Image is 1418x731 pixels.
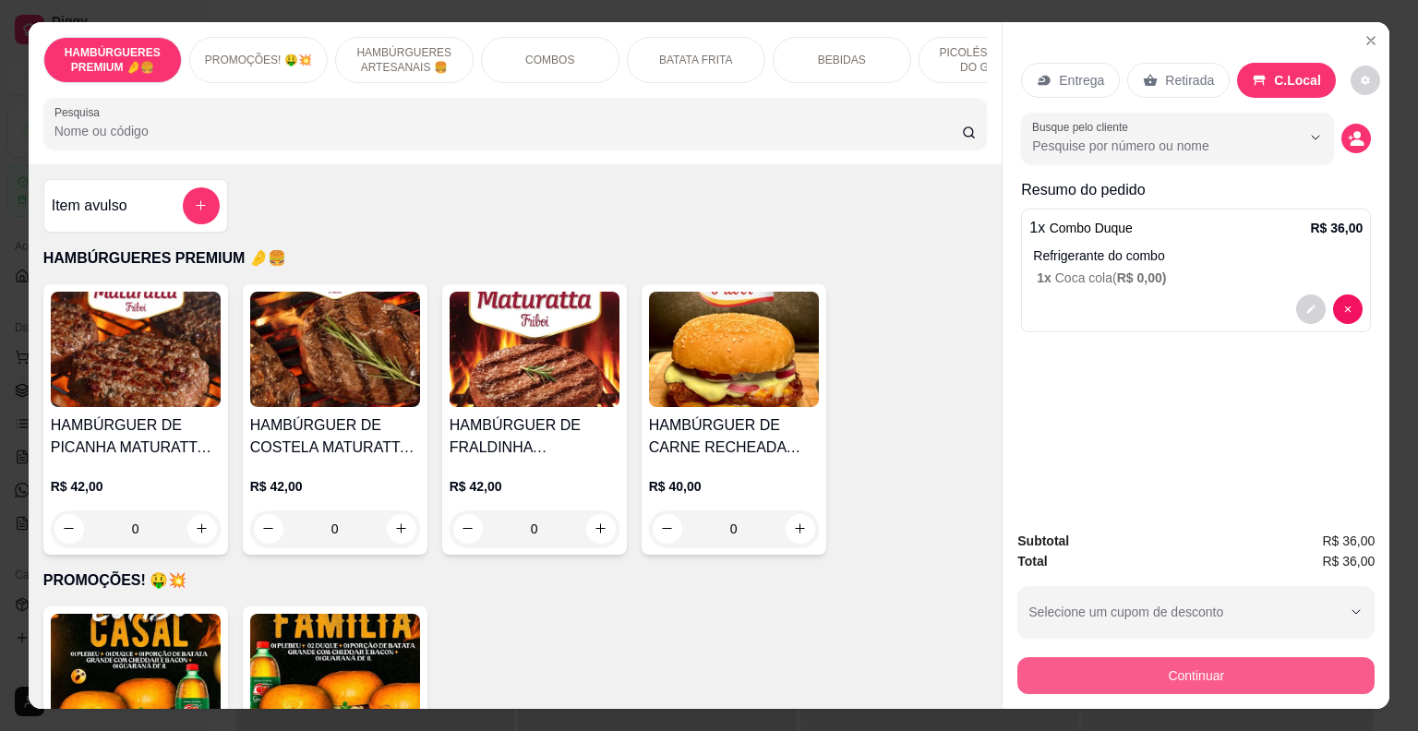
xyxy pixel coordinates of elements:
[450,477,619,496] p: R$ 42,00
[1322,531,1375,551] span: R$ 36,00
[51,414,221,459] h4: HAMBÚRGUER DE PICANHA MATURATTA (FRIBOI)
[351,45,458,75] p: HAMBÚRGUERES ARTESANAIS 🍔
[1310,219,1363,237] p: R$ 36,00
[54,104,106,120] label: Pesquisa
[1029,217,1133,239] p: 1 x
[659,53,733,67] p: BATATA FRITA
[250,614,420,729] img: product-image
[649,477,819,496] p: R$ 40,00
[254,514,283,544] button: decrease-product-quantity
[250,414,420,459] h4: HAMBÚRGUER DE COSTELA MATURATTA (FRIBOI)
[205,53,312,67] p: PROMOÇÕES! 🤑💥
[387,514,416,544] button: increase-product-quantity
[250,477,420,496] p: R$ 42,00
[450,292,619,407] img: product-image
[649,292,819,407] img: product-image
[51,477,221,496] p: R$ 42,00
[43,247,988,270] p: HAMBÚRGUERES PREMIUM 🤌🍔
[183,187,220,224] button: add-separate-item
[51,292,221,407] img: product-image
[1037,269,1363,287] p: Coca cola (
[1333,294,1363,324] button: decrease-product-quantity
[1021,179,1371,201] p: Resumo do pedido
[1050,221,1133,235] span: Combo Duque
[1117,270,1167,285] span: R$ 0,00 )
[1032,119,1135,135] label: Busque pelo cliente
[54,122,962,140] input: Pesquisa
[1033,246,1363,265] p: Refrigerante do combo
[1017,533,1069,548] strong: Subtotal
[450,414,619,459] h4: HAMBÚRGUER DE FRALDINHA MATURATTA (FRIBOI)
[250,292,420,407] img: product-image
[52,195,127,217] h4: Item avulso
[1017,554,1047,569] strong: Total
[1059,71,1104,90] p: Entrega
[51,614,221,729] img: product-image
[1032,137,1271,155] input: Busque pelo cliente
[1296,294,1326,324] button: decrease-product-quantity
[1017,586,1375,638] button: Selecione um cupom de desconto
[1341,124,1371,153] button: decrease-product-quantity
[1037,270,1054,285] span: 1 x
[1274,71,1321,90] p: C.Local
[1356,26,1386,55] button: Close
[1322,551,1375,571] span: R$ 36,00
[1351,66,1380,95] button: decrease-product-quantity
[525,53,574,67] p: COMBOS
[1301,123,1330,152] button: Show suggestions
[59,45,166,75] p: HAMBÚRGUERES PREMIUM 🤌🍔
[649,414,819,459] h4: HAMBÚRGUER DE CARNE RECHEADA COM QUEIJO (FRIBOI)
[1017,657,1375,694] button: Continuar
[818,53,866,67] p: BEBIDAS
[934,45,1041,75] p: PICOLÉS FRUTOS DO GOIÁS
[43,569,988,592] p: PROMOÇÕES! 🤑💥
[1165,71,1214,90] p: Retirada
